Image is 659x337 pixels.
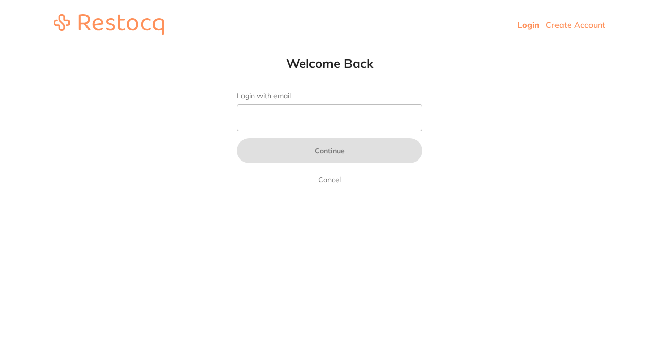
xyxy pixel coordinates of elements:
h1: Welcome Back [216,56,443,71]
img: restocq_logo.svg [54,14,164,35]
a: Cancel [316,173,343,186]
a: Login [517,20,540,30]
button: Continue [237,138,422,163]
a: Create Account [546,20,605,30]
label: Login with email [237,92,422,100]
